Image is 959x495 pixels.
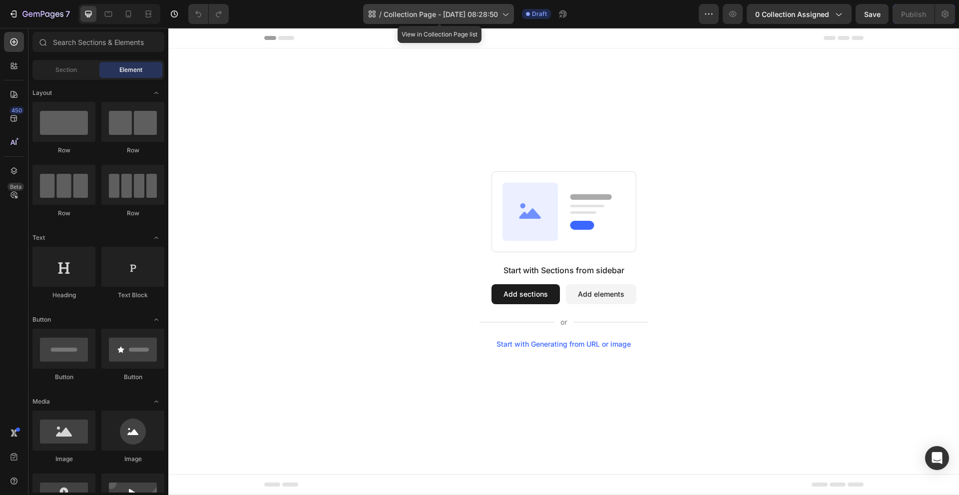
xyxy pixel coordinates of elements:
[55,65,77,74] span: Section
[32,315,51,324] span: Button
[101,209,164,218] div: Row
[323,256,392,276] button: Add sections
[101,291,164,300] div: Text Block
[148,394,164,410] span: Toggle open
[148,312,164,328] span: Toggle open
[148,230,164,246] span: Toggle open
[9,106,24,114] div: 450
[65,8,70,20] p: 7
[32,373,95,382] div: Button
[32,209,95,218] div: Row
[32,291,95,300] div: Heading
[32,455,95,464] div: Image
[32,32,164,52] input: Search Sections & Elements
[893,4,935,24] button: Publish
[856,4,889,24] button: Save
[32,397,50,406] span: Media
[4,4,74,24] button: 7
[101,146,164,155] div: Row
[32,88,52,97] span: Layout
[7,183,24,191] div: Beta
[384,9,498,19] span: Collection Page - [DATE] 08:28:50
[755,9,829,19] span: 0 collection assigned
[32,146,95,155] div: Row
[328,312,463,320] div: Start with Generating from URL or image
[925,446,949,470] div: Open Intercom Messenger
[119,65,142,74] span: Element
[532,9,547,18] span: Draft
[864,10,881,18] span: Save
[398,256,468,276] button: Add elements
[379,9,382,19] span: /
[335,236,456,248] div: Start with Sections from sidebar
[101,455,164,464] div: Image
[901,9,926,19] div: Publish
[168,28,959,495] iframe: Design area
[101,373,164,382] div: Button
[148,85,164,101] span: Toggle open
[188,4,229,24] div: Undo/Redo
[747,4,852,24] button: 0 collection assigned
[32,233,45,242] span: Text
